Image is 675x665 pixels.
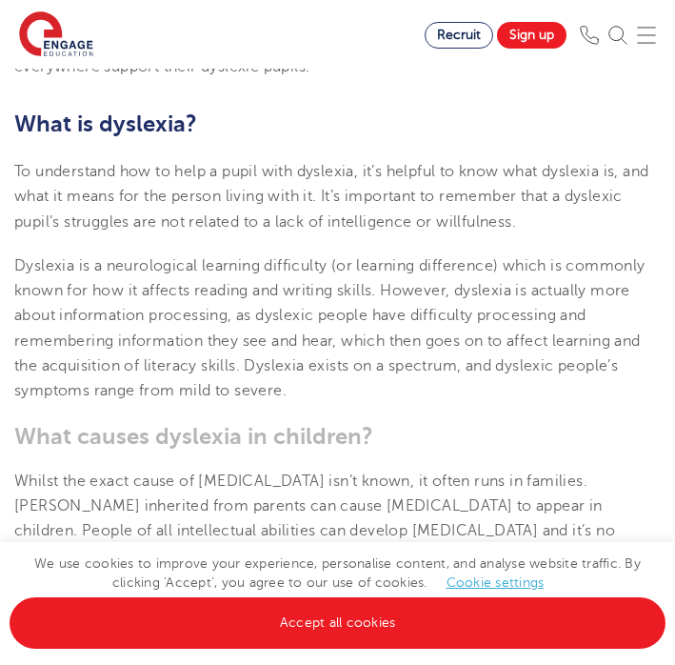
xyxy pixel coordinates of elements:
a: Cookie settings [447,575,545,590]
span: Dyslexia is a neurological learning difficulty (or learning difference) which is commonly known f... [14,257,645,399]
img: Engage Education [19,11,93,59]
span: To understand how to help a pupil with dyslexia, it’s helpful to know what dyslexia is, and what ... [14,163,648,231]
b: What causes dyslexia in children? [14,423,373,450]
a: Sign up [497,22,566,49]
b: What is dyslexia? [14,111,197,137]
span: Whilst the exact cause of [MEDICAL_DATA] isn’t known, it often runs in families. [PERSON_NAME] in... [14,473,615,565]
a: Recruit [425,22,493,49]
img: Mobile Menu [637,26,656,45]
span: We use cookies to improve your experience, personalise content, and analyse website traffic. By c... [10,556,665,630]
span: Recruit [437,28,481,42]
img: Phone [580,26,599,45]
img: Search [608,26,627,45]
a: Accept all cookies [10,597,665,649]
